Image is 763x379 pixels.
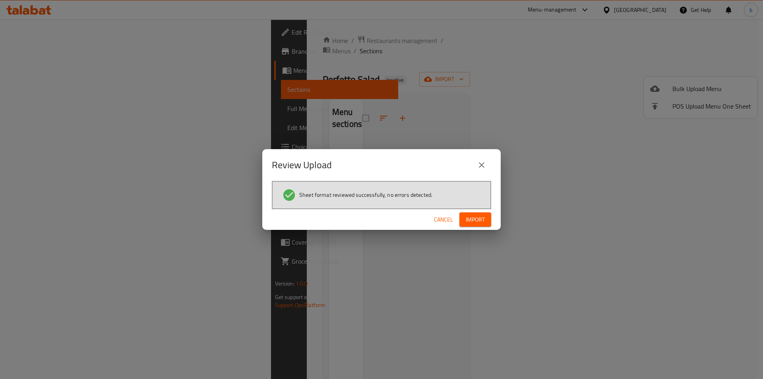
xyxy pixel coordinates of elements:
[466,215,485,225] span: Import
[431,212,456,227] button: Cancel
[299,191,432,199] span: Sheet format reviewed successfully, no errors detected.
[272,159,332,171] h2: Review Upload
[472,155,491,175] button: close
[459,212,491,227] button: Import
[434,215,453,225] span: Cancel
